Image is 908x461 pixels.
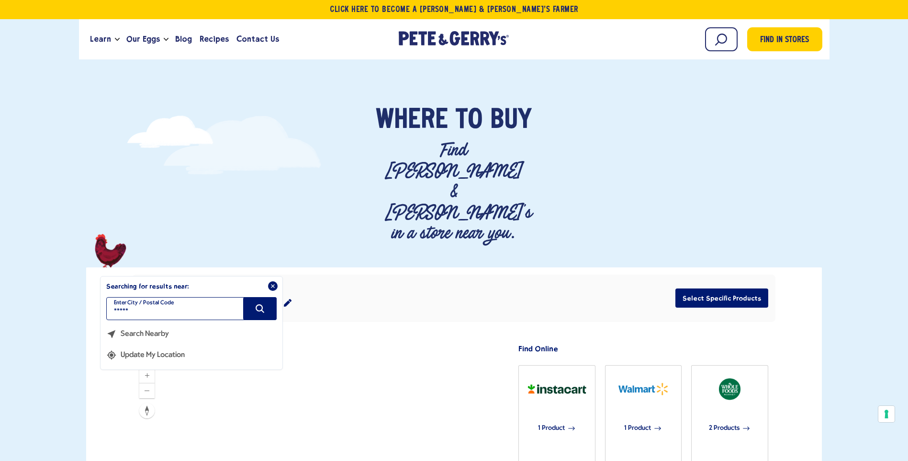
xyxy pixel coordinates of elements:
[123,26,164,52] a: Our Eggs
[196,26,233,52] a: Recipes
[760,34,809,47] span: Find in Stores
[175,33,192,45] span: Blog
[233,26,283,52] a: Contact Us
[878,406,895,422] button: Your consent preferences for tracking technologies
[200,33,229,45] span: Recipes
[705,27,738,51] input: Search
[236,33,279,45] span: Contact Us
[164,38,168,41] button: Open the dropdown menu for Our Eggs
[747,27,822,51] a: Find in Stores
[456,106,482,135] span: To
[385,140,523,243] p: Find [PERSON_NAME] & [PERSON_NAME]'s in a store near you.
[126,33,160,45] span: Our Eggs
[490,106,532,135] span: Buy
[171,26,196,52] a: Blog
[86,26,115,52] a: Learn
[376,106,448,135] span: Where
[115,38,120,41] button: Open the dropdown menu for Learn
[90,33,111,45] span: Learn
